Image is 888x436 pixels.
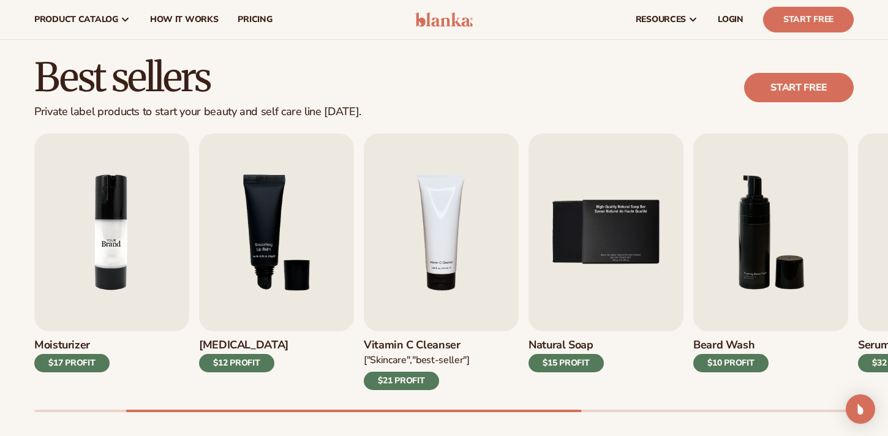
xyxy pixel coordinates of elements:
div: $17 PROFIT [34,354,110,372]
h2: Best sellers [34,57,361,98]
a: 5 / 9 [529,133,683,390]
div: Open Intercom Messenger [846,394,875,424]
h3: [MEDICAL_DATA] [199,339,288,352]
div: $21 PROFIT [364,372,439,390]
span: How It Works [150,15,219,24]
div: ["Skincare","Best-seller"] [364,354,470,367]
h3: Vitamin C Cleanser [364,339,470,352]
a: Start Free [763,7,854,32]
a: 3 / 9 [199,133,354,390]
img: logo [415,12,473,27]
a: 6 / 9 [693,133,848,390]
span: LOGIN [718,15,743,24]
span: resources [636,15,686,24]
div: $15 PROFIT [529,354,604,372]
a: 4 / 9 [364,133,519,390]
span: pricing [238,15,272,24]
div: $10 PROFIT [693,354,769,372]
h3: Moisturizer [34,339,110,352]
h3: Beard Wash [693,339,769,352]
a: Start free [744,73,854,102]
div: $12 PROFIT [199,354,274,372]
div: Private label products to start your beauty and self care line [DATE]. [34,105,361,119]
img: Shopify Image 6 [34,133,189,331]
h3: Natural Soap [529,339,604,352]
span: product catalog [34,15,118,24]
a: 2 / 9 [34,133,189,390]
